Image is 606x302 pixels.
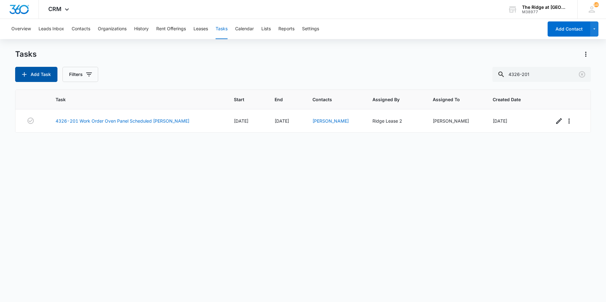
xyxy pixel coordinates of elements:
button: Tasks [216,19,228,39]
span: Created Date [493,96,530,103]
button: Overview [11,19,31,39]
span: End [275,96,288,103]
span: Contacts [312,96,348,103]
button: Actions [581,49,591,59]
button: Rent Offerings [156,19,186,39]
button: Leases [193,19,208,39]
div: account name [522,5,568,10]
button: Leads Inbox [39,19,64,39]
span: Task [56,96,210,103]
a: [PERSON_NAME] [312,118,349,124]
button: Organizations [98,19,127,39]
button: Clear [577,69,587,79]
span: [DATE] [234,118,248,124]
input: Search Tasks [492,67,591,82]
span: [DATE] [493,118,507,124]
span: 102 [594,2,599,7]
span: Start [234,96,250,103]
button: Calendar [235,19,254,39]
button: Lists [261,19,271,39]
button: Settings [302,19,319,39]
span: CRM [48,6,62,12]
div: Ridge Lease 2 [372,118,417,124]
button: History [134,19,149,39]
button: Add Contact [548,21,590,37]
h1: Tasks [15,49,37,59]
button: Filters [62,67,98,82]
span: Assigned By [372,96,408,103]
div: account id [522,10,568,14]
button: Contacts [72,19,90,39]
a: 4326-201 Work Order Oven Panel Scheduled [PERSON_NAME] [56,118,189,124]
span: [DATE] [275,118,289,124]
button: Add Task [15,67,57,82]
div: notifications count [594,2,599,7]
button: Reports [278,19,294,39]
span: Assigned To [433,96,468,103]
div: [PERSON_NAME] [433,118,478,124]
